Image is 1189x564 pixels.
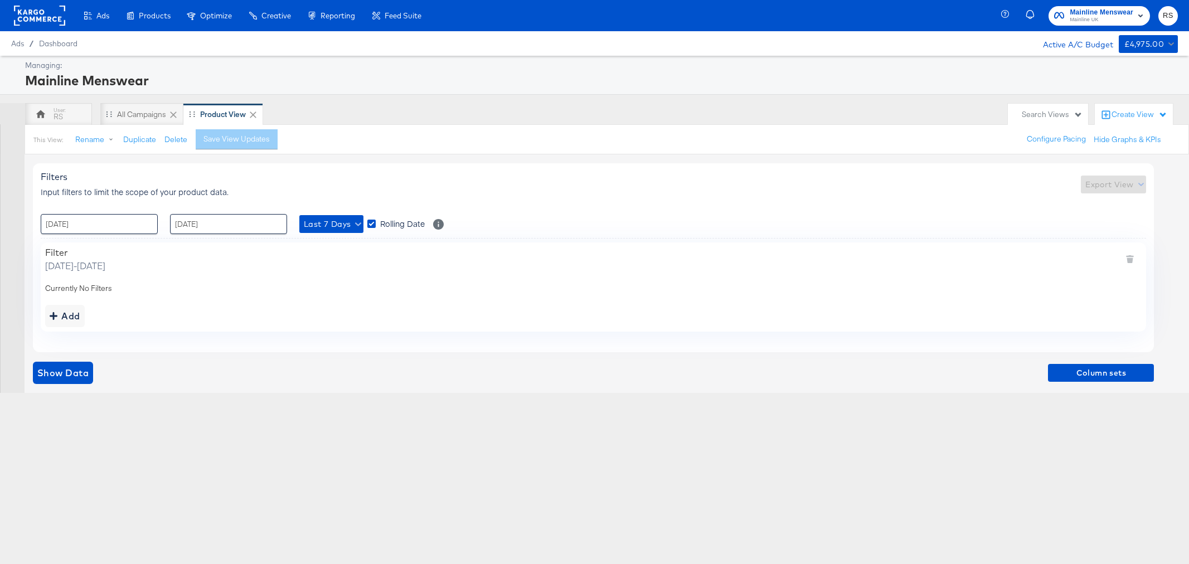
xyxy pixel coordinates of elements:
[50,308,80,324] div: Add
[321,11,355,20] span: Reporting
[1094,134,1161,145] button: Hide Graphs & KPIs
[200,11,232,20] span: Optimize
[1112,109,1167,120] div: Create View
[139,11,171,20] span: Products
[67,130,125,150] button: Rename
[299,215,363,233] button: Last 7 Days
[189,111,195,117] div: Drag to reorder tab
[380,218,425,229] span: Rolling Date
[261,11,291,20] span: Creative
[45,259,105,272] span: [DATE] - [DATE]
[96,11,109,20] span: Ads
[37,365,89,381] span: Show Data
[41,186,229,197] span: Input filters to limit the scope of your product data.
[200,109,246,120] div: Product View
[25,60,1175,71] div: Managing:
[1158,6,1178,26] button: RS
[304,217,359,231] span: Last 7 Days
[41,171,67,182] span: Filters
[11,39,24,48] span: Ads
[25,71,1175,90] div: Mainline Menswear
[1031,35,1113,52] div: Active A/C Budget
[1049,6,1150,26] button: Mainline MenswearMainline UK
[33,362,93,384] button: showdata
[1048,364,1154,382] button: Column sets
[123,134,156,145] button: Duplicate
[1022,109,1083,120] div: Search Views
[1070,7,1133,18] span: Mainline Menswear
[1163,9,1173,22] span: RS
[1070,16,1133,25] span: Mainline UK
[33,135,63,144] div: This View:
[39,39,77,48] a: Dashboard
[117,109,166,120] div: All Campaigns
[1052,366,1149,380] span: Column sets
[45,283,1142,294] div: Currently No Filters
[1119,35,1178,53] button: £4,975.00
[54,111,63,122] div: RS
[45,247,105,258] div: Filter
[385,11,421,20] span: Feed Suite
[164,134,187,145] button: Delete
[45,305,85,327] button: addbutton
[1124,37,1164,51] div: £4,975.00
[1019,129,1094,149] button: Configure Pacing
[106,111,112,117] div: Drag to reorder tab
[24,39,39,48] span: /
